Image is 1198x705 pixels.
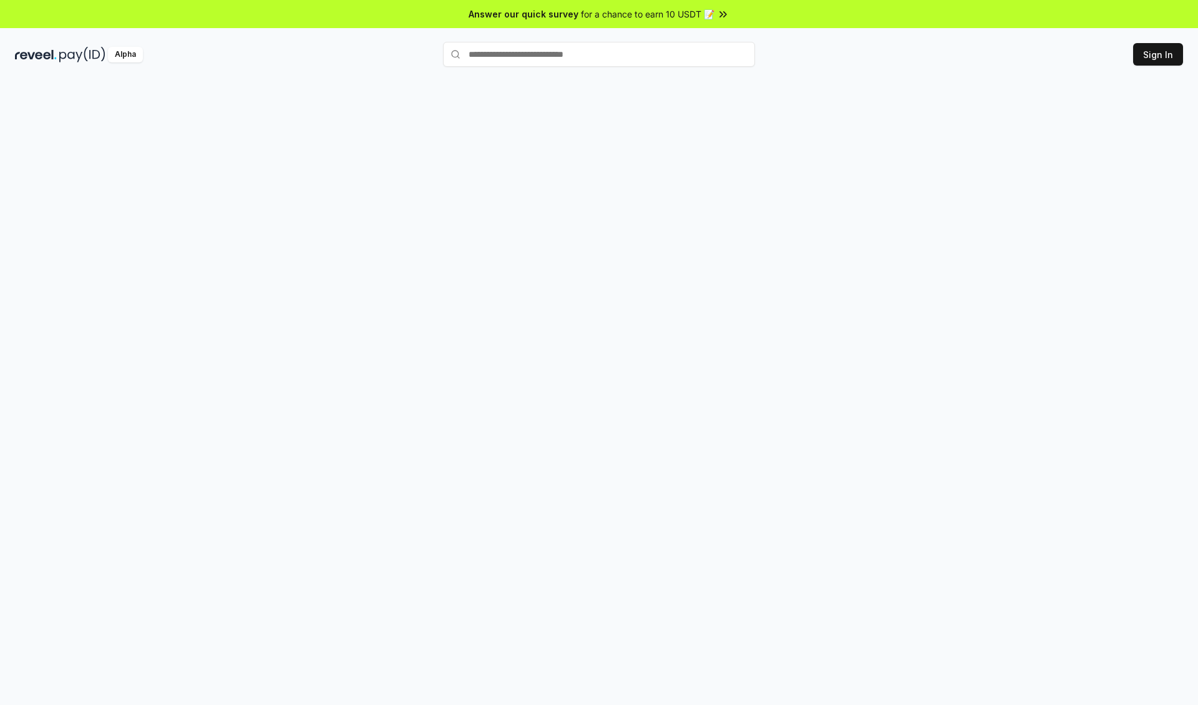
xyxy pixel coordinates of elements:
img: reveel_dark [15,47,57,62]
span: Answer our quick survey [469,7,578,21]
span: for a chance to earn 10 USDT 📝 [581,7,714,21]
button: Sign In [1133,43,1183,66]
img: pay_id [59,47,105,62]
div: Alpha [108,47,143,62]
